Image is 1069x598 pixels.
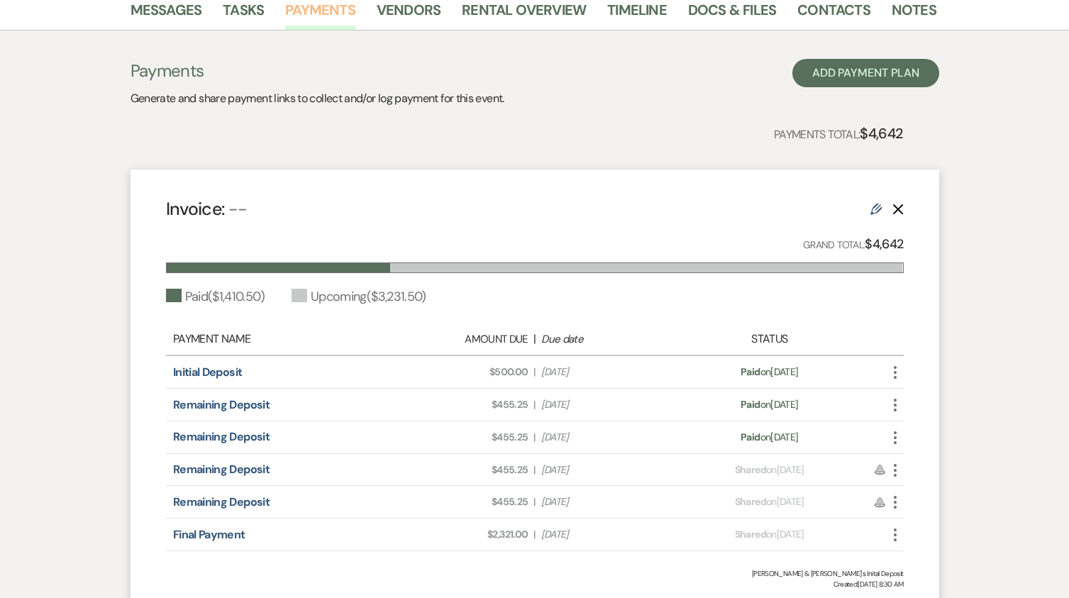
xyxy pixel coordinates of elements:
[541,331,672,348] div: Due date
[679,463,860,477] div: on [DATE]
[541,397,672,412] span: [DATE]
[173,365,242,380] a: Initial Deposit
[541,365,672,380] span: [DATE]
[397,527,528,542] span: $2,321.00
[131,59,504,83] h3: Payments
[292,287,426,306] div: Upcoming ( $3,231.50 )
[679,527,860,542] div: on [DATE]
[541,494,672,509] span: [DATE]
[533,397,535,412] span: |
[533,527,535,542] span: |
[741,365,760,378] span: Paid
[166,196,248,221] h4: Invoice:
[397,494,528,509] span: $455.25
[679,494,860,509] div: on [DATE]
[166,579,904,589] span: Created: [DATE] 8:30 AM
[803,234,904,255] p: Grand Total:
[860,124,903,143] strong: $4,642
[173,462,270,477] a: Remaining Deposit
[397,430,528,445] span: $455.25
[166,287,265,306] div: Paid ( $1,410.50 )
[865,236,903,253] strong: $4,642
[735,463,766,476] span: Shared
[533,463,535,477] span: |
[741,431,760,443] span: Paid
[679,397,860,412] div: on [DATE]
[131,89,504,108] p: Generate and share payment links to collect and/or log payment for this event.
[173,429,270,444] a: Remaining Deposit
[533,494,535,509] span: |
[397,331,528,348] div: Amount Due
[173,331,390,348] div: Payment Name
[397,365,528,380] span: $500.00
[541,527,672,542] span: [DATE]
[397,463,528,477] span: $455.25
[792,59,939,87] button: Add Payment Plan
[173,397,270,412] a: Remaining Deposit
[741,398,760,411] span: Paid
[735,528,766,541] span: Shared
[173,527,245,542] a: Final Payment
[533,365,535,380] span: |
[679,430,860,445] div: on [DATE]
[390,331,680,348] div: |
[228,197,248,221] span: --
[541,463,672,477] span: [DATE]
[679,331,860,348] div: Status
[173,494,270,509] a: Remaining Deposit
[774,122,904,145] p: Payments Total:
[166,568,904,579] div: [PERSON_NAME] & [PERSON_NAME]'s Inital Deposit
[735,495,766,508] span: Shared
[533,430,535,445] span: |
[679,365,860,380] div: on [DATE]
[541,430,672,445] span: [DATE]
[397,397,528,412] span: $455.25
